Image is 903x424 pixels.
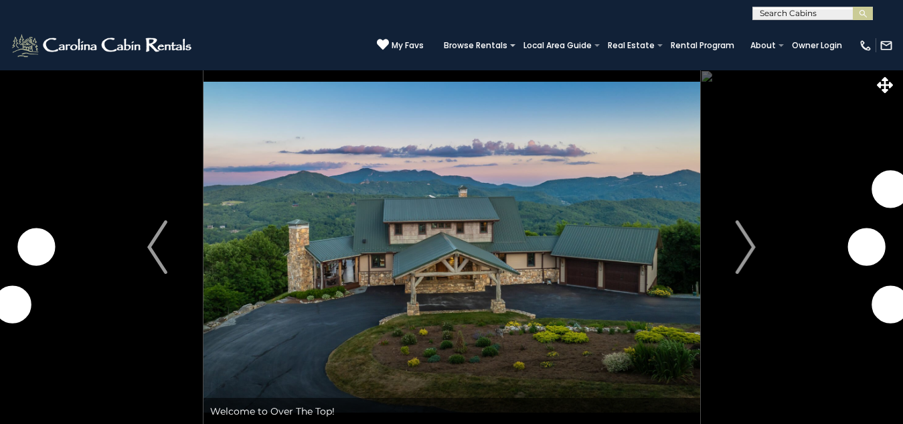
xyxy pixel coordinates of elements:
img: White-1-2.png [10,32,195,59]
img: mail-regular-white.png [880,39,893,52]
img: phone-regular-white.png [859,39,872,52]
a: Real Estate [601,36,661,55]
img: arrow [147,220,167,274]
a: About [744,36,783,55]
a: Local Area Guide [517,36,598,55]
a: Browse Rentals [437,36,514,55]
a: Owner Login [785,36,849,55]
a: Rental Program [664,36,741,55]
span: My Favs [392,40,424,52]
a: My Favs [377,38,424,52]
img: arrow [736,220,756,274]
